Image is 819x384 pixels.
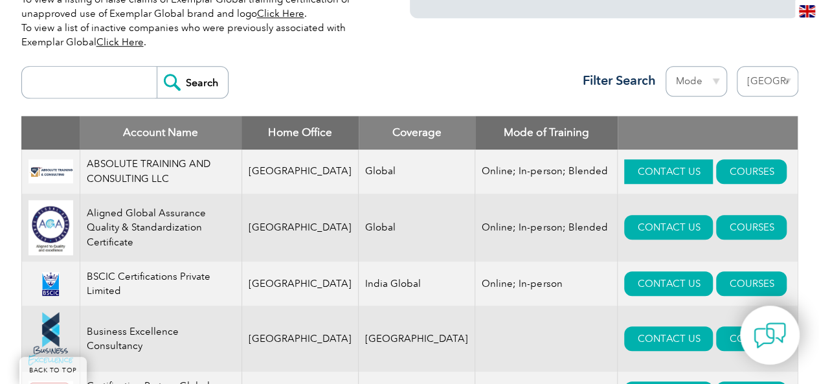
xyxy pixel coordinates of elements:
td: BSCIC Certifications Private Limited [80,262,241,306]
td: [GEOGRAPHIC_DATA] [241,150,359,194]
th: Mode of Training: activate to sort column ascending [475,116,618,150]
a: COURSES [716,215,787,240]
input: Search [157,67,228,98]
a: BACK TO TOP [19,357,87,384]
a: CONTACT US [624,159,713,184]
td: Aligned Global Assurance Quality & Standardization Certificate [80,194,241,262]
img: en [799,5,815,17]
a: COURSES [716,159,787,184]
img: 049e7a12-d1a0-ee11-be37-00224893a058-logo.jpg [28,200,73,256]
a: CONTACT US [624,215,713,240]
td: Business Excellence Consultancy [80,306,241,371]
th: : activate to sort column ascending [618,116,798,150]
h3: Filter Search [575,73,656,89]
a: COURSES [716,326,787,351]
img: contact-chat.png [754,319,786,352]
img: d624547b-a6e0-e911-a812-000d3a795b83-logo.png [28,272,73,297]
td: Online; In-person [475,262,618,306]
td: [GEOGRAPHIC_DATA] [241,194,359,262]
a: CONTACT US [624,326,713,351]
th: Coverage: activate to sort column ascending [359,116,475,150]
td: [GEOGRAPHIC_DATA] [241,306,359,371]
a: Click Here [257,8,304,19]
td: [GEOGRAPHIC_DATA] [359,306,475,371]
img: 16e092f6-eadd-ed11-a7c6-00224814fd52-logo.png [28,159,73,184]
td: Global [359,150,475,194]
img: 48df379e-2966-eb11-a812-00224814860b-logo.png [28,312,73,365]
td: Global [359,194,475,262]
a: Click Here [96,36,144,48]
td: Online; In-person; Blended [475,194,618,262]
td: India Global [359,262,475,306]
a: COURSES [716,271,787,296]
td: Online; In-person; Blended [475,150,618,194]
th: Account Name: activate to sort column descending [80,116,241,150]
a: CONTACT US [624,271,713,296]
td: ABSOLUTE TRAINING AND CONSULTING LLC [80,150,241,194]
td: [GEOGRAPHIC_DATA] [241,262,359,306]
th: Home Office: activate to sort column ascending [241,116,359,150]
